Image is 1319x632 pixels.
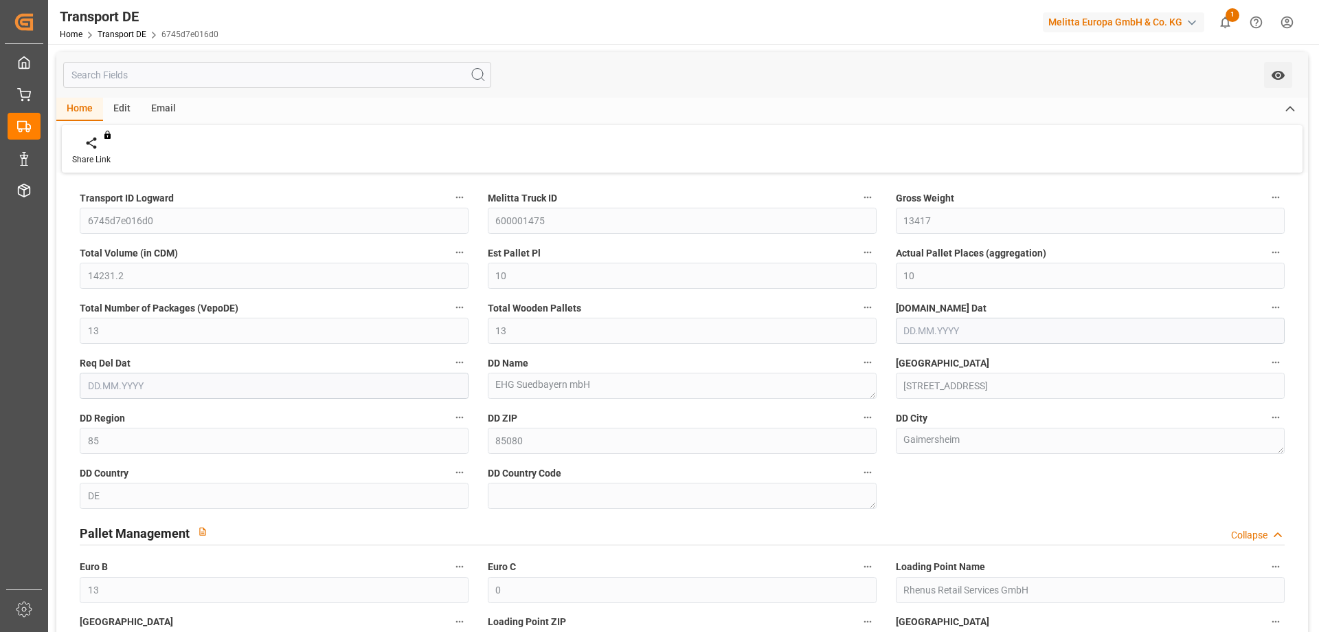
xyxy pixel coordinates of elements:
[1267,298,1285,316] button: [DOMAIN_NAME] Dat
[859,243,877,261] button: Est Pallet Pl
[1267,613,1285,631] button: [GEOGRAPHIC_DATA]
[80,301,238,316] span: Total Number of Packages (VepoDE)
[488,560,516,574] span: Euro C
[859,353,877,371] button: DD Name
[80,373,469,399] input: DD.MM.YYYY
[896,356,989,371] span: [GEOGRAPHIC_DATA]
[80,411,125,426] span: DD Region
[98,30,146,39] a: Transport DE
[488,615,566,629] span: Loading Point ZIP
[451,408,469,426] button: DD Region
[451,353,469,371] button: Req Del Dat
[488,191,557,206] span: Melitta Truck ID
[1267,188,1285,206] button: Gross Weight
[488,411,517,426] span: DD ZIP
[1043,9,1210,35] button: Melitta Europa GmbH & Co. KG
[451,464,469,481] button: DD Country
[859,188,877,206] button: Melitta Truck ID
[60,6,218,27] div: Transport DE
[859,613,877,631] button: Loading Point ZIP
[103,98,141,121] div: Edit
[1267,408,1285,426] button: DD City
[80,246,178,261] span: Total Volume (in CDM)
[1264,62,1292,88] button: open menu
[451,243,469,261] button: Total Volume (in CDM)
[80,191,174,206] span: Transport ID Logward
[488,246,541,261] span: Est Pallet Pl
[859,408,877,426] button: DD ZIP
[488,301,581,316] span: Total Wooden Pallets
[451,188,469,206] button: Transport ID Logward
[1226,8,1239,22] span: 1
[80,524,190,543] h2: Pallet Management
[190,519,216,545] button: View description
[451,298,469,316] button: Total Number of Packages (VepoDE)
[859,558,877,576] button: Euro C
[451,558,469,576] button: Euro B
[859,298,877,316] button: Total Wooden Pallets
[488,466,561,481] span: DD Country Code
[896,411,927,426] span: DD City
[56,98,103,121] div: Home
[1210,7,1241,38] button: show 1 new notifications
[859,464,877,481] button: DD Country Code
[1267,558,1285,576] button: Loading Point Name
[1241,7,1272,38] button: Help Center
[896,615,989,629] span: [GEOGRAPHIC_DATA]
[141,98,186,121] div: Email
[451,613,469,631] button: [GEOGRAPHIC_DATA]
[1267,243,1285,261] button: Actual Pallet Places (aggregation)
[896,428,1285,454] textarea: Gaimersheim
[60,30,82,39] a: Home
[896,318,1285,344] input: DD.MM.YYYY
[80,615,173,629] span: [GEOGRAPHIC_DATA]
[1043,12,1204,32] div: Melitta Europa GmbH & Co. KG
[896,560,985,574] span: Loading Point Name
[1267,353,1285,371] button: [GEOGRAPHIC_DATA]
[488,356,528,371] span: DD Name
[80,466,128,481] span: DD Country
[63,62,491,88] input: Search Fields
[896,191,954,206] span: Gross Weight
[1231,528,1267,543] div: Collapse
[80,356,131,371] span: Req Del Dat
[80,560,108,574] span: Euro B
[896,301,987,316] span: [DOMAIN_NAME] Dat
[488,373,877,399] textarea: EHG Suedbayern mbH
[896,246,1046,261] span: Actual Pallet Places (aggregation)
